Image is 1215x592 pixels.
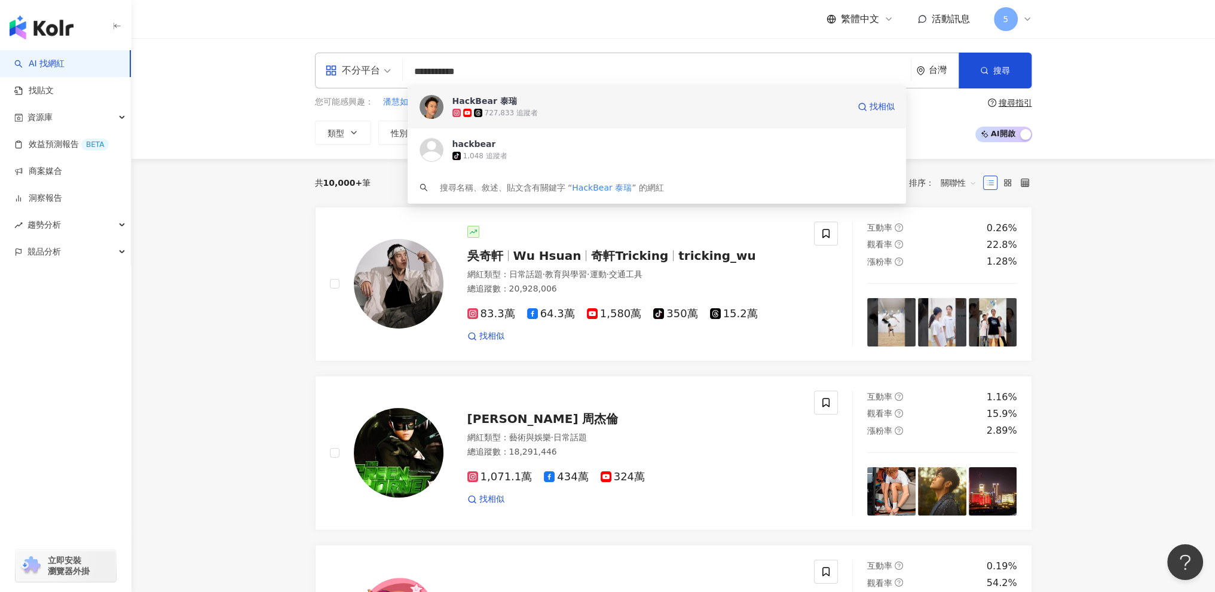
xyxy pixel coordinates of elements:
[999,98,1032,108] div: 搜尋指引
[315,121,371,145] button: 類型
[27,211,61,238] span: 趨勢分析
[867,240,892,249] span: 觀看率
[918,298,966,346] img: post-image
[463,151,507,161] div: 1,048 追蹤者
[987,391,1017,404] div: 1.16%
[543,269,545,279] span: ·
[420,95,443,119] img: KOL Avatar
[467,493,504,505] a: 找相似
[14,85,54,97] a: 找貼文
[609,269,642,279] span: 交通工具
[867,298,916,346] img: post-image
[16,550,116,582] a: chrome extension立即安裝 瀏覽器外掛
[941,173,977,192] span: 關聯性
[932,13,970,24] span: 活動訊息
[969,298,1017,346] img: post-image
[895,392,903,401] span: question-circle
[315,207,1032,361] a: KOL Avatar吳奇軒Wu Hsuan奇軒Trickingtricking_wu網紅類型：日常話題·教育與學習·運動·交通工具總追蹤數：20,928,00683.3萬64.3萬1,580萬3...
[870,101,895,113] span: 找相似
[987,222,1017,235] div: 0.26%
[513,249,582,263] span: Wu Hsuan
[467,249,503,263] span: 吳奇軒
[467,432,800,444] div: 網紅類型 ：
[678,249,756,263] span: tricking_wu
[987,255,1017,268] div: 1.28%
[467,308,515,320] span: 83.3萬
[452,95,517,107] div: HackBear 泰瑞
[867,578,892,588] span: 觀看率
[27,238,61,265] span: 競品分析
[382,96,409,109] button: 潘慧如
[601,471,645,483] span: 324萬
[10,16,74,39] img: logo
[895,427,903,435] span: question-circle
[527,308,575,320] span: 64.3萬
[551,433,553,442] span: ·
[315,96,374,108] span: 您可能感興趣：
[587,308,642,320] span: 1,580萬
[14,165,62,177] a: 商案媒合
[467,412,619,426] span: [PERSON_NAME] 周杰倫
[867,392,892,401] span: 互動率
[867,426,892,435] span: 漲粉率
[987,560,1017,573] div: 0.19%
[867,223,892,232] span: 互動率
[987,407,1017,421] div: 15.9%
[479,493,504,505] span: 找相似
[354,408,443,498] img: KOL Avatar
[420,183,428,192] span: search
[987,238,1017,251] div: 22.8%
[440,181,664,194] div: 搜尋名稱、敘述、貼文含有關鍵字 “ ” 的網紅
[653,308,697,320] span: 350萬
[587,269,589,279] span: ·
[323,178,363,188] span: 10,000+
[909,173,983,192] div: 排序：
[867,467,916,516] img: post-image
[467,471,532,483] span: 1,071.1萬
[325,61,380,80] div: 不分平台
[27,104,53,131] span: 資源庫
[509,269,543,279] span: 日常話題
[895,223,903,232] span: question-circle
[867,561,892,570] span: 互動率
[1167,544,1203,580] iframe: Help Scout Beacon - Open
[959,53,1032,88] button: 搜尋
[987,576,1017,590] div: 54.2%
[969,467,1017,516] img: post-image
[895,409,903,418] span: question-circle
[589,269,606,279] span: 運動
[591,249,668,263] span: 奇軒Tricking
[467,283,800,295] div: 總追蹤數 ： 20,928,006
[315,376,1032,530] a: KOL Avatar[PERSON_NAME] 周杰倫網紅類型：藝術與娛樂·日常話題總追蹤數：18,291,4461,071.1萬434萬324萬找相似互動率question-circle1.1...
[841,13,879,26] span: 繁體中文
[328,128,344,138] span: 類型
[553,433,587,442] span: 日常話題
[14,58,65,70] a: searchAI 找網紅
[545,269,587,279] span: 教育與學習
[391,128,408,138] span: 性別
[993,66,1010,75] span: 搜尋
[895,562,903,570] span: question-circle
[606,269,608,279] span: ·
[467,269,800,281] div: 網紅類型 ：
[710,308,758,320] span: 15.2萬
[383,96,408,108] span: 潘慧如
[929,65,959,75] div: 台灣
[867,257,892,266] span: 漲粉率
[14,139,109,151] a: 效益預測報告BETA
[452,138,496,150] div: hackbear
[895,240,903,249] span: question-circle
[544,471,588,483] span: 434萬
[987,424,1017,437] div: 2.89%
[895,578,903,587] span: question-circle
[467,446,800,458] div: 總追蹤數 ： 18,291,446
[14,192,62,204] a: 洞察報告
[895,257,903,266] span: question-circle
[479,330,504,342] span: 找相似
[325,65,337,76] span: appstore
[1003,13,1008,26] span: 5
[988,99,996,107] span: question-circle
[420,138,443,162] img: KOL Avatar
[48,555,90,576] span: 立即安裝 瀏覽器外掛
[19,556,42,575] img: chrome extension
